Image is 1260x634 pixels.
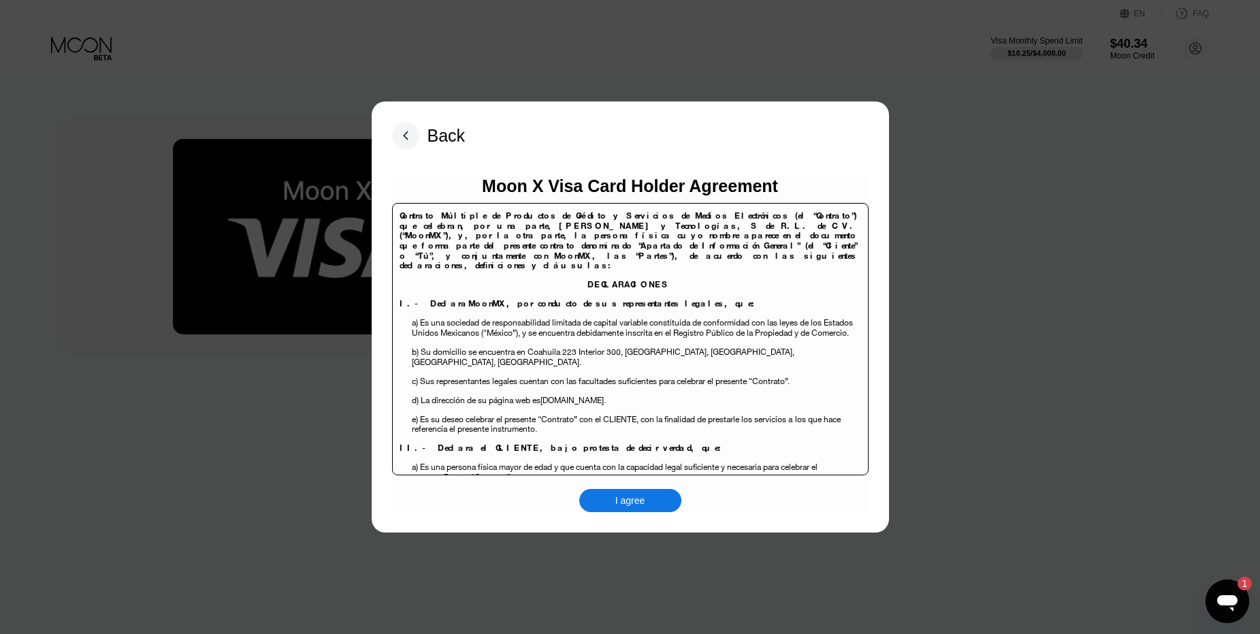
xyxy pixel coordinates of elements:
[1225,577,1252,590] iframe: Number of unread messages
[412,413,416,425] span: e
[417,394,540,406] span: ) La dirección de su página web es
[528,346,792,358] span: Coahuila 223 Interior 300, [GEOGRAPHIC_DATA], [GEOGRAPHIC_DATA]
[416,375,790,387] span: ) Sus representantes legales cuentan con las facultades suficientes para celebrar el presente “Co...
[412,346,794,368] span: , [GEOGRAPHIC_DATA], [GEOGRAPHIC_DATA].
[412,394,417,406] span: d
[782,413,792,425] span: s a
[579,489,681,512] div: I agree
[400,250,858,272] span: , las “Partes”), de acuerdo con las siguientes declaraciones, definiciones y cláusulas:
[392,122,466,149] div: Back
[506,298,758,309] span: , por conducto de sus representantes legales, que:
[615,494,645,507] div: I agree
[412,461,818,483] span: a) Es una persona física mayor de edad y que cuenta con la capacidad legal suficiente y necesaria...
[412,346,526,358] span: b) Su domicilio se encuentra en
[1206,580,1249,623] iframe: Button to launch messaging window, 1 unread message
[400,210,857,232] span: Contrato Múltiple de Productos de Crédito y Servicios de Medios Electrónicos (el “Contrato”) que ...
[427,126,466,146] div: Back
[540,394,606,406] span: [DOMAIN_NAME].
[587,279,670,290] span: DECLARACIONES
[482,176,778,196] div: Moon X Visa Card Holder Agreement
[468,298,506,309] span: MoonMX
[400,229,858,261] span: y, por la otra parte, la persona física cuyo nombre aparece en el documento que forma parte del p...
[400,220,858,242] span: [PERSON_NAME] y Tecnologías, S de R.L. de C.V. (“MoonMX”),
[412,375,416,387] span: c
[400,298,468,309] span: I.- Declara
[412,317,853,338] span: a) Es una sociedad de responsabilidad limitada de capital variable constituida de conformidad con...
[412,413,841,435] span: los que hace referencia el presente instrumento.
[554,250,592,261] span: MoonMX
[416,413,782,425] span: ) Es su deseo celebrar el presente “Contrato” con el CLIENTE, con la finalidad de prestarle los s...
[400,442,724,454] span: II.- Declara el CLIENTE, bajo protesta de decir verdad, que:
